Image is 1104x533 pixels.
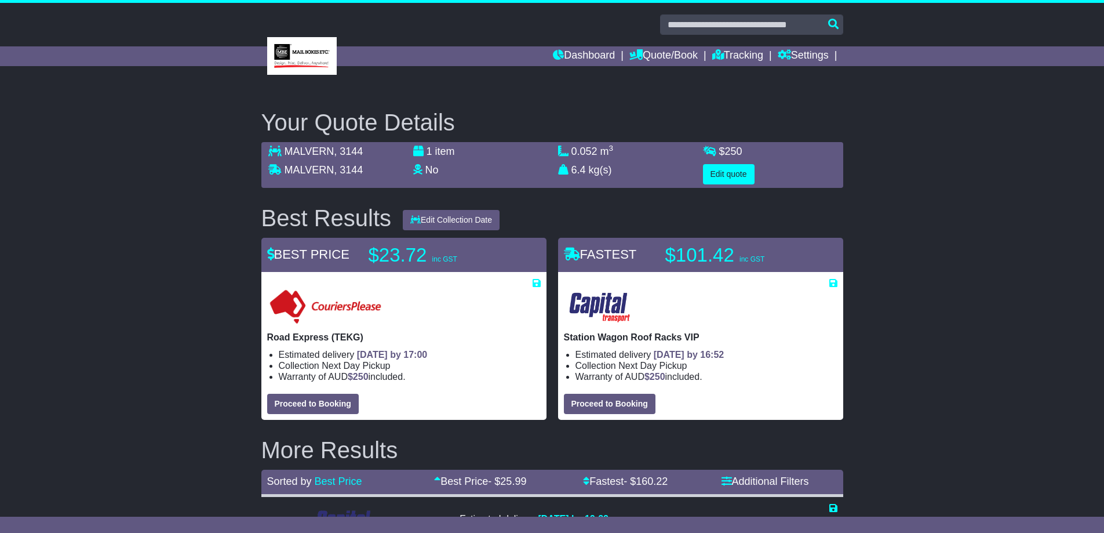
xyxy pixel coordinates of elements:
li: Estimated delivery [279,349,541,360]
li: Estimated delivery [575,349,837,360]
span: , 3144 [334,164,363,176]
h2: More Results [261,437,843,463]
li: Estimated delivery [460,513,609,524]
span: Next Day Pickup [618,361,687,371]
span: , 3144 [334,146,363,157]
button: Proceed to Booking [564,394,655,414]
span: - $ [488,476,526,487]
span: m [600,146,614,157]
span: 6.4 [571,164,586,176]
a: Additional Filters [722,476,809,487]
p: $101.42 [665,244,810,267]
span: BEST PRICE [267,247,349,262]
li: Warranty of AUD included. [575,371,837,382]
a: Quote/Book [629,46,698,66]
span: MALVERN [285,164,334,176]
button: Edit Collection Date [403,210,500,230]
li: Collection [279,360,541,371]
p: Station Wagon Roof Racks VIP [564,332,837,343]
span: 160.22 [636,476,668,487]
span: No [425,164,439,176]
span: inc GST [739,255,764,263]
span: [DATE] by 17:00 [357,350,428,360]
span: $ [348,372,369,382]
span: - $ [624,476,668,487]
a: Dashboard [553,46,615,66]
span: 250 [725,146,742,157]
a: Tracking [712,46,763,66]
span: 0.052 [571,146,597,157]
span: $ [644,372,665,382]
span: kg(s) [589,164,612,176]
sup: 3 [609,144,614,153]
span: $ [719,146,742,157]
span: [DATE] by 16:52 [654,350,724,360]
span: Sorted by [267,476,312,487]
img: CouriersPlease: Road Express (TEKG) [267,289,384,326]
img: CapitalTransport: Station Wagon Roof Racks VIP [564,289,636,326]
button: Edit quote [703,164,755,184]
span: [DATE] by 19:22 [538,514,609,524]
a: Best Price- $25.99 [434,476,526,487]
span: 1 [427,146,432,157]
div: Best Results [256,205,398,231]
span: 250 [353,372,369,382]
span: FASTEST [564,247,637,262]
p: Road Express (TEKG) [267,332,541,343]
span: inc GST [432,255,457,263]
h2: Your Quote Details [261,110,843,135]
li: Warranty of AUD included. [279,371,541,382]
button: Proceed to Booking [267,394,359,414]
span: MALVERN [285,146,334,157]
span: Next Day Pickup [322,361,390,371]
li: Collection [575,360,837,371]
span: 250 [650,372,665,382]
span: 25.99 [500,476,526,487]
p: $23.72 [369,244,513,267]
img: MBE Malvern [267,37,337,75]
span: item [435,146,455,157]
a: Fastest- $160.22 [583,476,668,487]
a: Settings [778,46,829,66]
a: Best Price [315,476,362,487]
